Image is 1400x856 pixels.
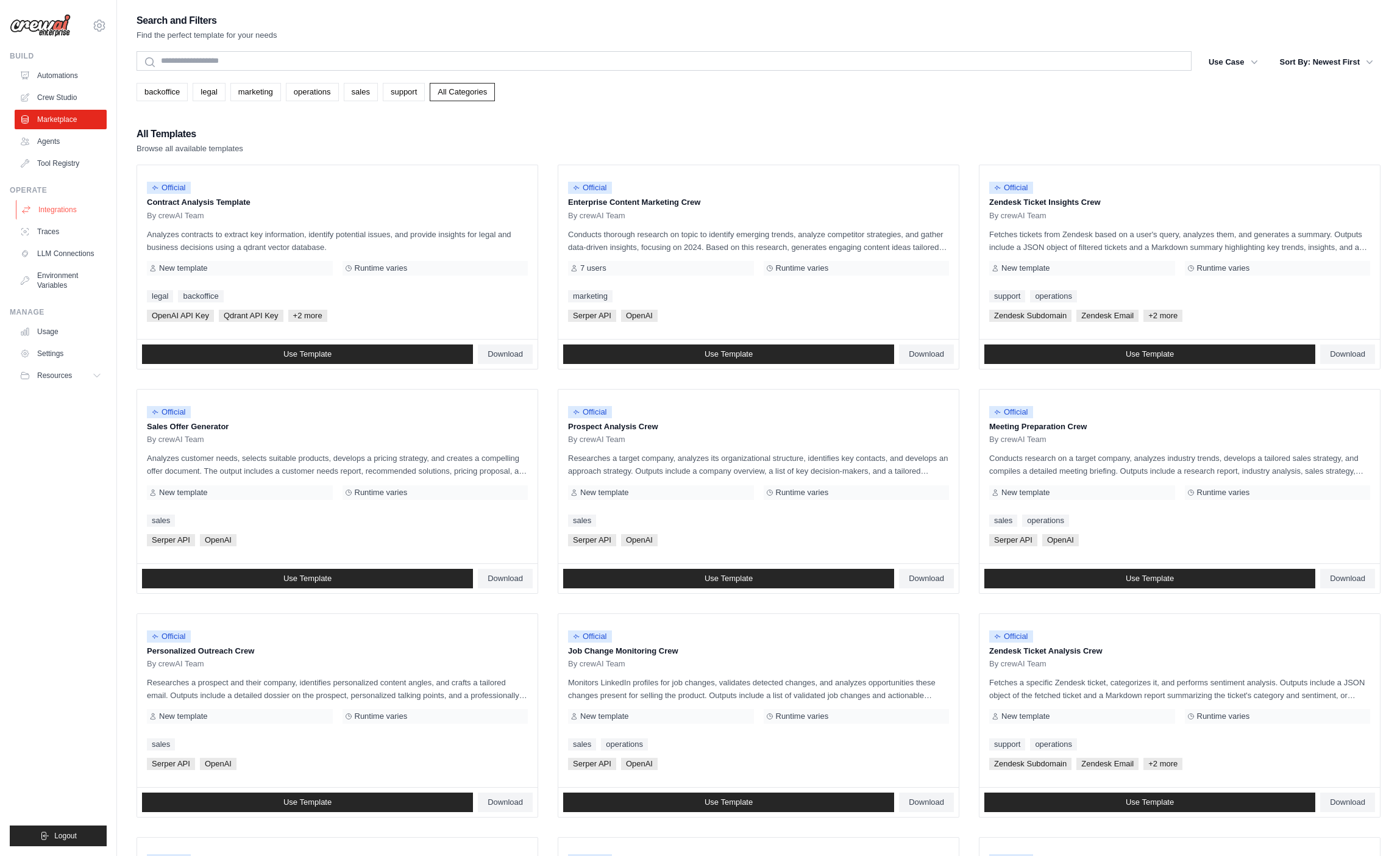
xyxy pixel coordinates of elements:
a: Use Template [563,793,894,812]
span: By crewAI Team [989,435,1046,444]
span: Use Template [283,574,332,583]
button: Use Case [1201,51,1265,73]
p: Job Change Monitoring Crew [568,645,949,657]
span: OpenAI [1042,534,1079,546]
span: Official [147,182,191,194]
a: All Categories [430,83,495,101]
a: LLM Connections [15,244,107,263]
span: Runtime varies [355,263,408,273]
a: Traces [15,222,107,241]
span: Runtime varies [355,488,408,498]
p: Personalized Outreach Crew [147,645,528,657]
p: Researches a target company, analyzes its organizational structure, identifies key contacts, and ... [568,452,949,477]
span: By crewAI Team [568,659,625,669]
span: Download [1330,574,1365,583]
p: Meeting Preparation Crew [989,421,1370,433]
a: sales [147,515,175,527]
a: backoffice [178,290,223,302]
p: Monitors LinkedIn profiles for job changes, validates detected changes, and analyzes opportunitie... [568,676,949,702]
span: Download [909,797,944,807]
span: Official [568,182,612,194]
a: Download [478,344,533,364]
span: By crewAI Team [568,211,625,221]
button: Resources [15,366,107,385]
span: Official [568,630,612,643]
a: Use Template [142,569,473,588]
a: legal [147,290,173,302]
span: Zendesk Subdomain [989,310,1071,322]
span: Official [147,630,191,643]
p: Researches a prospect and their company, identifies personalized content angles, and crafts a tai... [147,676,528,702]
span: Use Template [1126,797,1174,807]
div: Operate [10,185,107,195]
a: Download [1320,569,1375,588]
a: Use Template [563,569,894,588]
span: Serper API [568,310,616,322]
span: Official [147,406,191,418]
span: +2 more [1143,758,1182,770]
a: operations [1022,515,1069,527]
a: Marketplace [15,110,107,129]
span: OpenAI [200,758,236,770]
a: Use Template [984,793,1315,812]
p: Browse all available templates [137,143,243,155]
span: Serper API [147,758,195,770]
a: operations [1030,738,1077,751]
a: marketing [230,83,281,101]
p: Fetches a specific Zendesk ticket, categorizes it, and performs sentiment analysis. Outputs inclu... [989,676,1370,702]
span: Use Template [283,797,332,807]
p: Find the perfect template for your needs [137,29,277,41]
p: Prospect Analysis Crew [568,421,949,433]
span: By crewAI Team [147,435,204,444]
a: sales [989,515,1017,527]
span: By crewAI Team [989,659,1046,669]
a: support [383,83,425,101]
a: Use Template [142,344,473,364]
a: Crew Studio [15,88,107,107]
span: By crewAI Team [147,211,204,221]
a: marketing [568,290,613,302]
span: New template [580,488,628,498]
a: Use Template [563,344,894,364]
span: Official [568,406,612,418]
span: Use Template [1126,349,1174,359]
a: Integrations [16,200,108,219]
div: Manage [10,307,107,317]
a: backoffice [137,83,188,101]
span: New template [580,712,628,721]
p: Enterprise Content Marketing Crew [568,196,949,209]
span: Serper API [568,534,616,546]
a: Agents [15,132,107,151]
p: Sales Offer Generator [147,421,528,433]
p: Fetches tickets from Zendesk based on a user's query, analyzes them, and generates a summary. Out... [989,228,1370,254]
span: Serper API [147,534,195,546]
span: New template [1001,263,1050,273]
span: Official [989,406,1033,418]
h2: Search and Filters [137,12,277,29]
a: Usage [15,322,107,341]
span: +2 more [288,310,327,322]
div: Build [10,51,107,61]
span: Runtime varies [776,712,829,721]
span: +2 more [1143,310,1182,322]
p: Conducts research on a target company, analyzes industry trends, develops a tailored sales strate... [989,452,1370,477]
span: Use Template [705,349,753,359]
h2: All Templates [137,126,243,143]
button: Logout [10,826,107,846]
span: OpenAI [621,534,658,546]
span: Serper API [989,534,1037,546]
a: Download [899,344,954,364]
a: sales [147,738,175,751]
a: legal [193,83,225,101]
span: Use Template [705,797,753,807]
a: Use Template [984,569,1315,588]
span: OpenAI [621,310,658,322]
span: Qdrant API Key [219,310,283,322]
span: Use Template [283,349,332,359]
span: Serper API [568,758,616,770]
a: Download [478,569,533,588]
span: OpenAI API Key [147,310,214,322]
button: Sort By: Newest First [1273,51,1380,73]
p: Zendesk Ticket Analysis Crew [989,645,1370,657]
span: Runtime varies [355,712,408,721]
